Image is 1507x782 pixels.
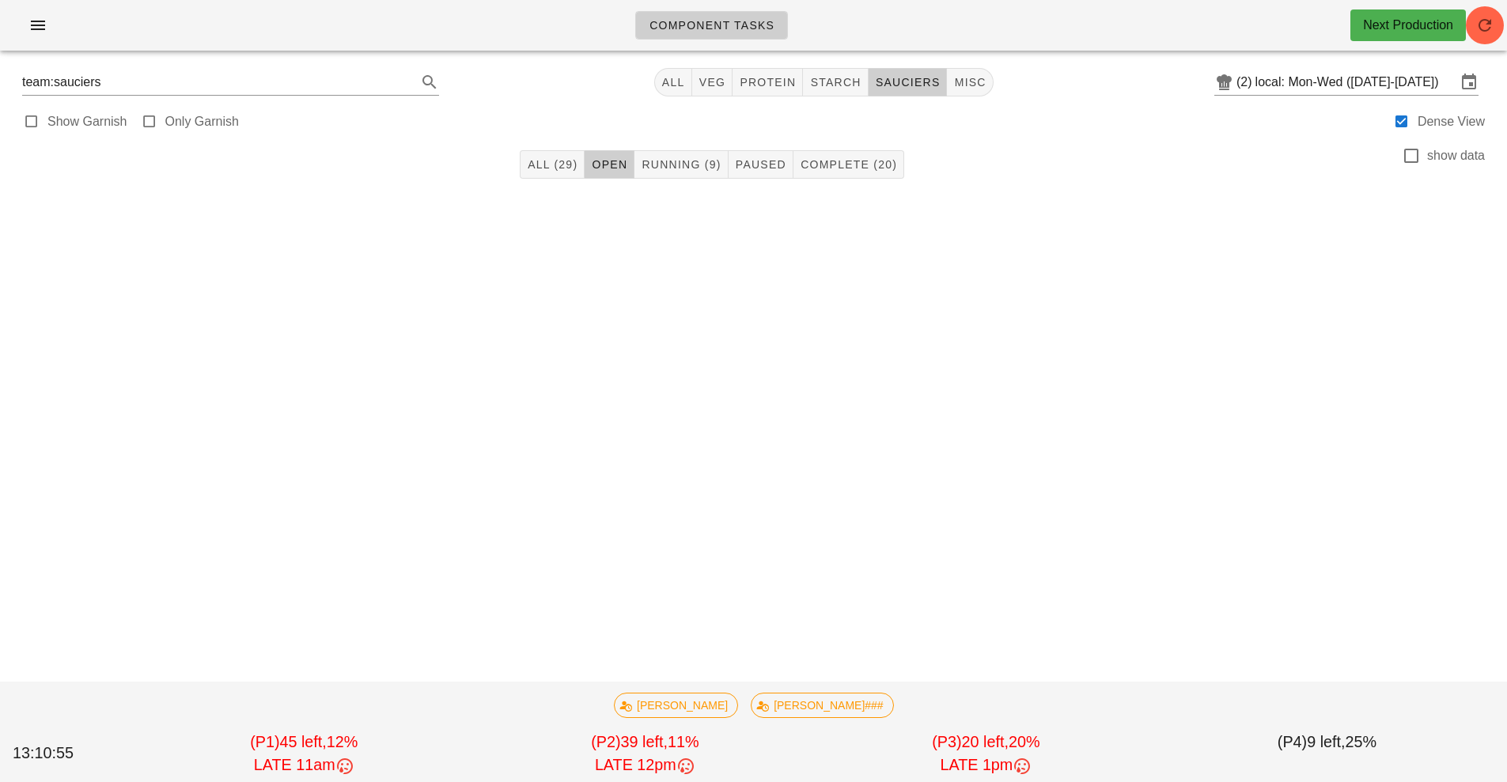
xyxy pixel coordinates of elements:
button: Open [585,150,634,179]
button: sauciers [869,68,948,96]
label: Dense View [1418,114,1485,130]
span: Complete (20) [800,158,897,171]
a: Component Tasks [635,11,788,40]
button: Paused [729,150,793,179]
button: misc [947,68,993,96]
label: Show Garnish [47,114,127,130]
button: veg [692,68,733,96]
div: Next Production [1363,16,1453,35]
span: misc [953,76,986,89]
span: protein [739,76,796,89]
span: starch [809,76,861,89]
button: starch [803,68,868,96]
span: Component Tasks [649,19,774,32]
button: protein [733,68,803,96]
span: All [661,76,685,89]
button: Running (9) [634,150,728,179]
span: veg [699,76,726,89]
label: show data [1427,148,1485,164]
div: (2) [1236,74,1255,90]
button: All [654,68,692,96]
button: All (29) [520,150,585,179]
label: Only Garnish [165,114,239,130]
span: Running (9) [641,158,721,171]
span: Paused [735,158,786,171]
span: Open [591,158,627,171]
button: Complete (20) [793,150,904,179]
span: All (29) [527,158,577,171]
span: sauciers [875,76,941,89]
